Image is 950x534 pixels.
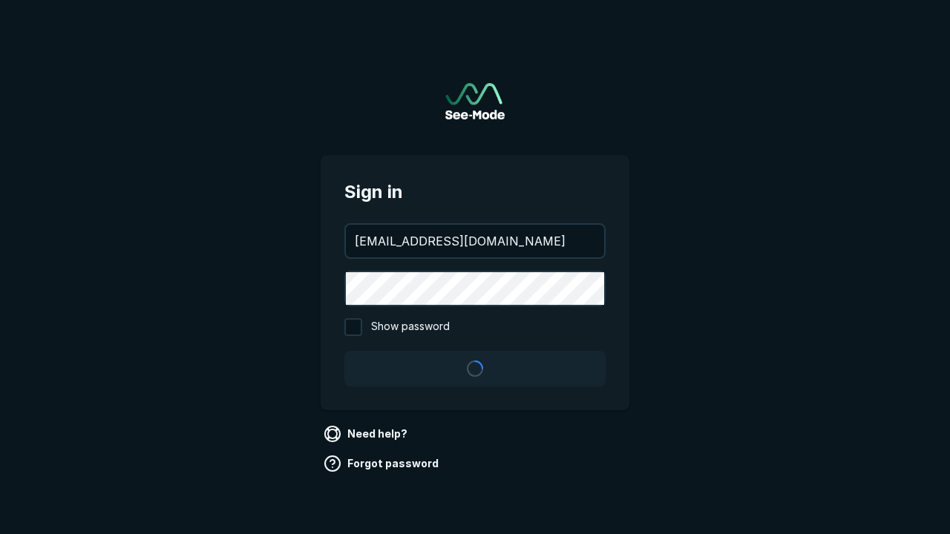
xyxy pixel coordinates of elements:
input: your@email.com [346,225,604,257]
span: Sign in [344,179,606,205]
img: See-Mode Logo [445,83,505,119]
a: Forgot password [321,452,445,475]
span: Show password [371,318,450,336]
a: Go to sign in [445,83,505,119]
a: Need help? [321,422,413,446]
